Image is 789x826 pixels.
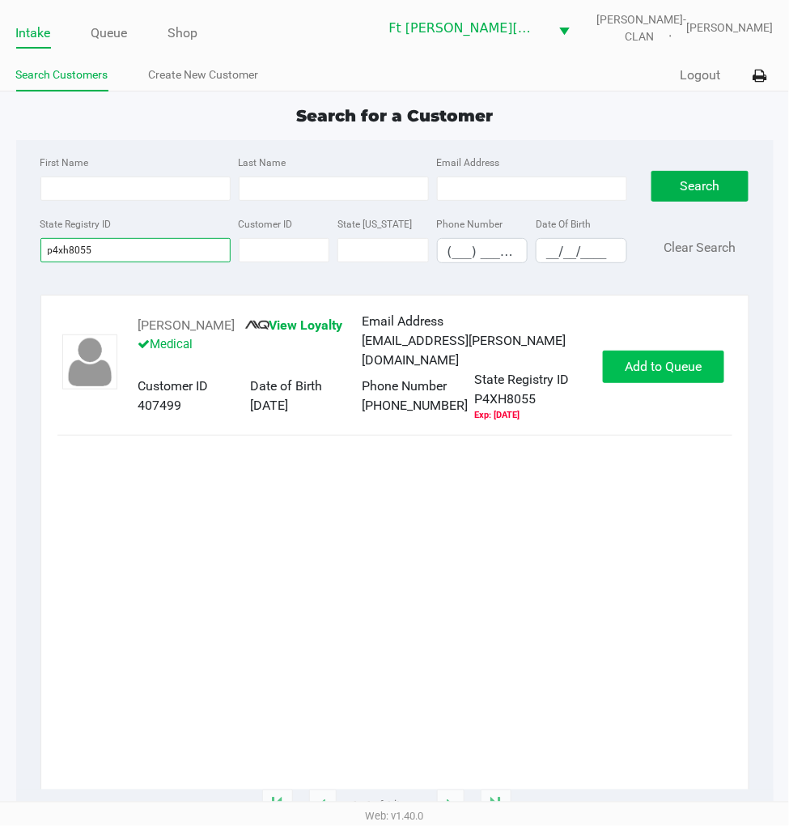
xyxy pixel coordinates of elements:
label: First Name [40,155,89,170]
span: Ft [PERSON_NAME][GEOGRAPHIC_DATA] [389,19,540,38]
button: Logout [681,66,721,85]
a: Create New Customer [149,65,259,85]
button: Search [651,171,749,202]
span: Search for a Customer [296,106,493,126]
app-submit-button: Next [437,790,464,822]
app-submit-button: Move to last page [481,790,511,822]
label: Date Of Birth [536,217,591,232]
span: 1 - 1 of 1 items [353,798,421,814]
label: Phone Number [437,217,503,232]
kendo-maskedtextbox: Format: (999) 999-9999 [437,238,528,263]
a: Intake [16,22,51,45]
app-submit-button: Move to first page [262,790,293,822]
button: Clear Search [664,238,736,258]
span: State Registry ID [474,372,569,387]
span: [DATE] [250,398,288,413]
a: Shop [168,22,198,45]
span: P4XH8055 [474,390,536,409]
div: Medical card expired [474,409,520,423]
kendo-maskedtextbox: Format: MM/DD/YYYY [536,238,627,263]
a: Search Customers [16,65,108,85]
span: Phone Number [363,378,448,394]
button: Add to Queue [603,351,724,383]
span: Web: v1.40.0 [366,811,424,823]
span: Date of Birth [250,378,322,394]
label: Email Address [437,155,500,170]
button: Select [549,9,580,47]
span: Customer ID [138,378,209,394]
span: Add to Queue [625,359,702,374]
a: Queue [91,22,128,45]
span: [PERSON_NAME]-CLAN [597,11,687,45]
button: See customer info [138,316,235,335]
label: Last Name [239,155,286,170]
label: Customer ID [239,217,293,232]
label: State [US_STATE] [337,217,412,232]
span: [EMAIL_ADDRESS][PERSON_NAME][DOMAIN_NAME] [363,333,566,368]
input: Format: (999) 999-9999 [438,239,528,264]
span: [PERSON_NAME] [687,19,774,36]
input: Format: MM/DD/YYYY [537,239,626,264]
label: State Registry ID [40,217,112,232]
app-submit-button: Previous [309,790,337,822]
span: 407499 [138,398,182,413]
span: [PHONE_NUMBER] [363,398,469,413]
a: View Loyalty [245,317,343,333]
span: Email Address [363,313,444,329]
p: Medical [138,335,363,354]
